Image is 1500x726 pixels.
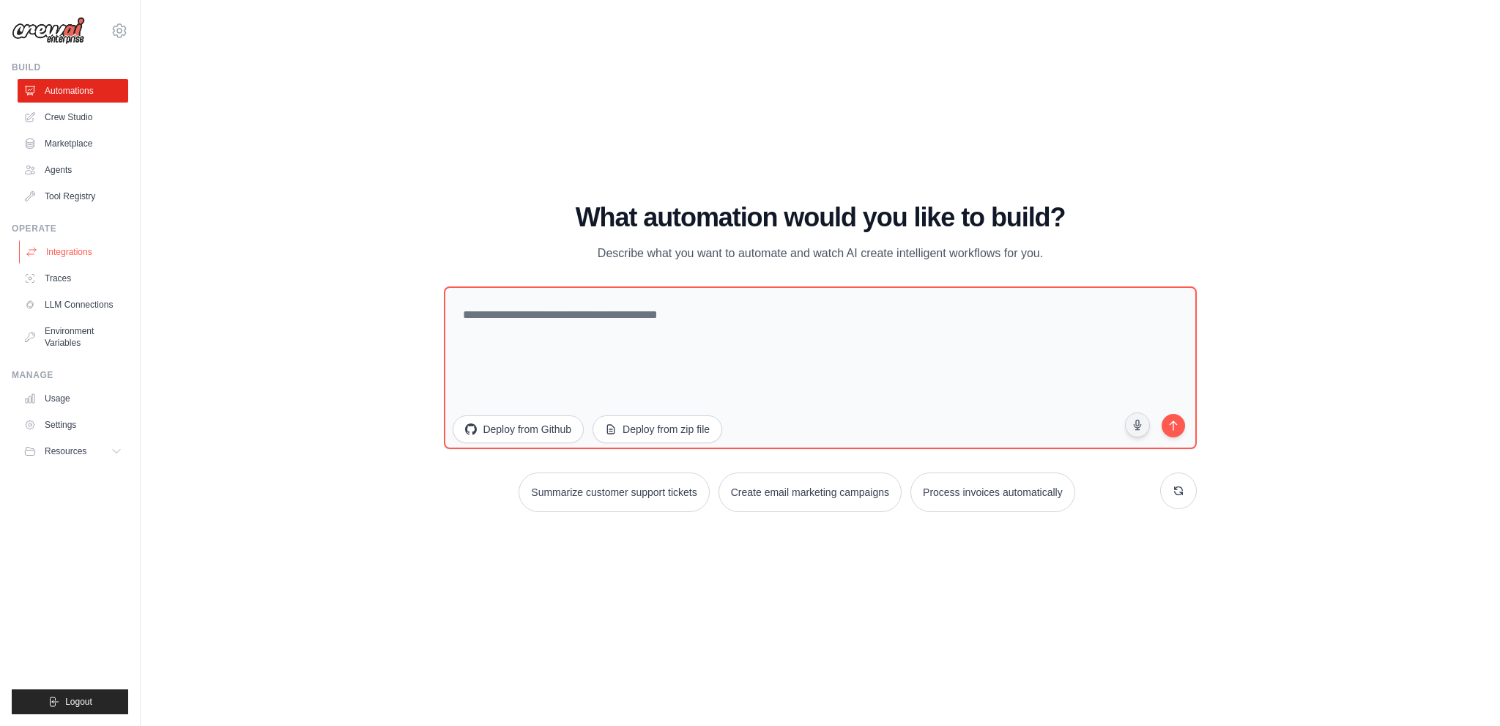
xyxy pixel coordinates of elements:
a: Crew Studio [18,105,128,129]
a: Marketplace [18,132,128,155]
a: Settings [18,413,128,437]
div: Manage [12,369,128,381]
div: Operate [12,223,128,234]
iframe: Chat Widget [1427,656,1500,726]
button: Create email marketing campaigns [719,473,902,512]
a: Environment Variables [18,319,128,355]
a: Traces [18,267,128,290]
a: Usage [18,387,128,410]
div: Build [12,62,128,73]
a: Tool Registry [18,185,128,208]
button: Deploy from Github [453,415,584,443]
p: Describe what you want to automate and watch AI create intelligent workflows for you. [574,244,1066,263]
a: LLM Connections [18,293,128,316]
button: Summarize customer support tickets [519,473,709,512]
span: Logout [65,696,92,708]
button: Logout [12,689,128,714]
a: Integrations [19,240,130,264]
span: Resources [45,445,86,457]
button: Process invoices automatically [910,473,1075,512]
h1: What automation would you like to build? [444,203,1196,232]
a: Agents [18,158,128,182]
a: Automations [18,79,128,103]
button: Resources [18,440,128,463]
button: Deploy from zip file [593,415,722,443]
img: Logo [12,17,85,45]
